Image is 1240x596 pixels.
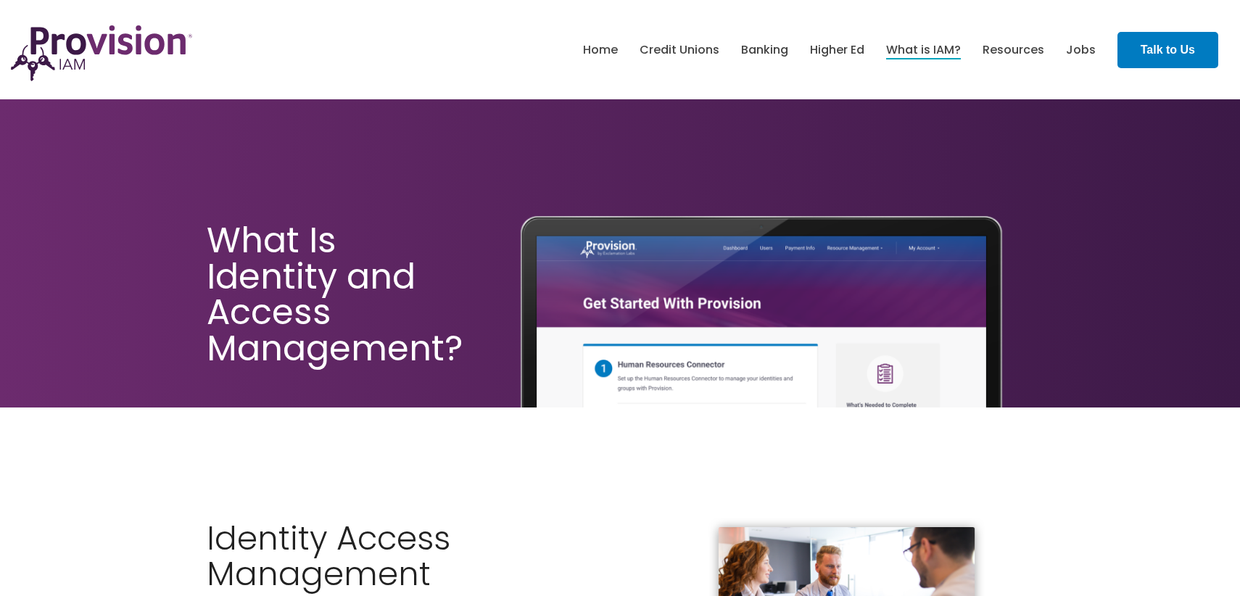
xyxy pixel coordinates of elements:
span: What Is Identity and Access Management? [207,216,463,372]
strong: Talk to Us [1141,44,1195,56]
a: Talk to Us [1117,32,1218,68]
nav: menu [572,27,1107,73]
a: Resources [983,38,1044,62]
a: Higher Ed [810,38,864,62]
a: What is IAM? [886,38,961,62]
a: Credit Unions [640,38,719,62]
img: ProvisionIAM-Logo-Purple [11,25,192,81]
a: Home [583,38,618,62]
a: Banking [741,38,788,62]
a: Jobs [1066,38,1096,62]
